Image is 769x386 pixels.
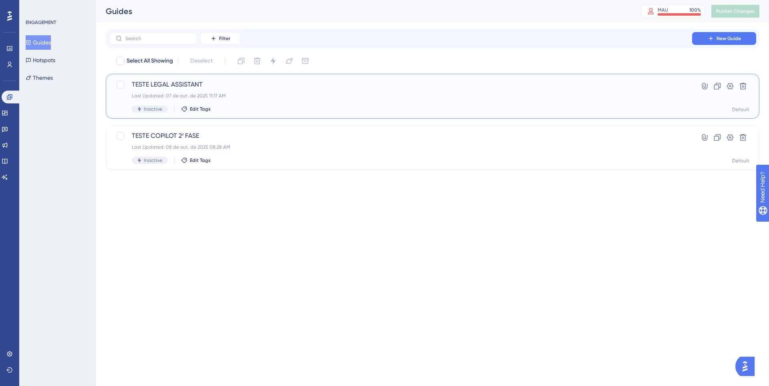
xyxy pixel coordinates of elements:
[190,157,211,164] span: Edit Tags
[144,157,162,164] span: Inactive
[132,144,669,150] div: Last Updated: 08 de out. de 2025 08:28 AM
[735,354,759,378] iframe: UserGuiding AI Assistant Launcher
[26,35,51,50] button: Guides
[190,56,213,66] span: Deselect
[716,8,755,14] span: Publish Changes
[200,32,240,45] button: Filter
[711,5,759,18] button: Publish Changes
[181,157,211,164] button: Edit Tags
[732,106,749,113] div: Default
[732,158,749,164] div: Default
[26,71,53,85] button: Themes
[125,36,190,41] input: Search
[144,106,162,112] span: Inactive
[219,35,230,42] span: Filter
[132,93,669,99] div: Last Updated: 07 de out. de 2025 11:17 AM
[19,2,50,12] span: Need Help?
[190,106,211,112] span: Edit Tags
[127,56,173,66] span: Select All Showing
[181,106,211,112] button: Edit Tags
[26,53,55,67] button: Hotspots
[692,32,756,45] button: New Guide
[132,80,669,89] span: TESTE LEGAL ASSISTANT
[132,131,669,141] span: TESTE COPILOT 2ª FASE
[658,7,668,13] div: MAU
[689,7,701,13] div: 100 %
[106,6,621,17] div: Guides
[183,54,220,68] button: Deselect
[717,35,741,42] span: New Guide
[26,19,56,26] div: ENGAGEMENT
